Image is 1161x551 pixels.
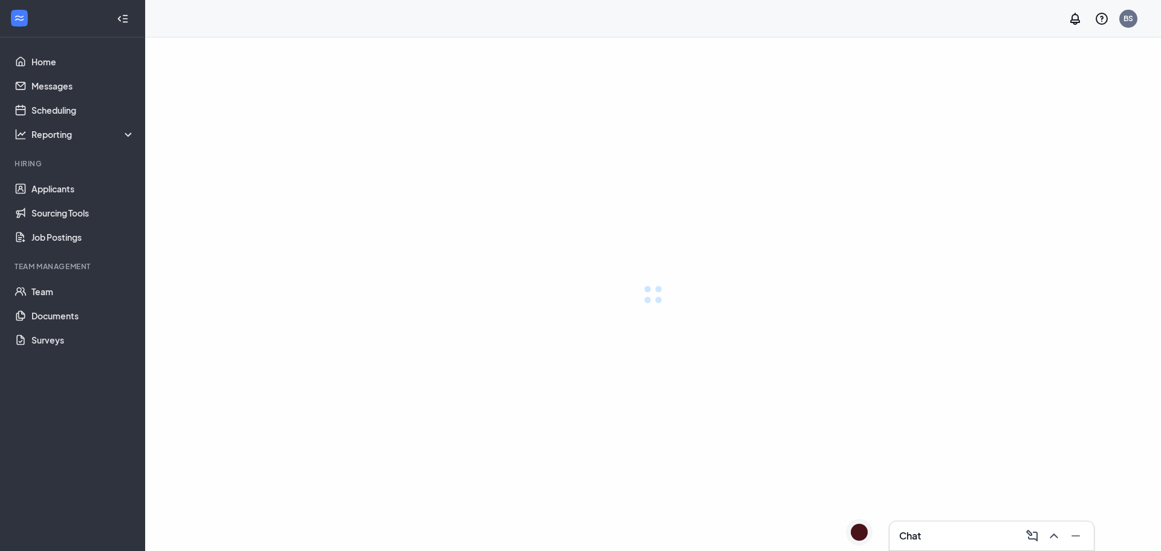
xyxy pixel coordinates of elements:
svg: Collapse [117,13,129,25]
a: Applicants [31,177,135,201]
button: ChevronUp [1043,526,1062,546]
a: Team [31,279,135,304]
svg: ComposeMessage [1025,529,1039,543]
div: Reporting [31,128,135,140]
a: Home [31,50,135,74]
a: Surveys [31,328,135,352]
button: ComposeMessage [1021,526,1041,546]
div: BS [1124,13,1133,24]
a: Sourcing Tools [31,201,135,225]
a: Messages [31,74,135,98]
div: Hiring [15,158,132,169]
svg: QuestionInfo [1094,11,1109,26]
a: Documents [31,304,135,328]
svg: ChevronUp [1047,529,1061,543]
div: Team Management [15,261,132,272]
svg: Notifications [1068,11,1082,26]
button: Minimize [1065,526,1084,546]
svg: WorkstreamLogo [13,12,25,24]
a: Job Postings [31,225,135,249]
svg: Analysis [15,128,27,140]
h3: Chat [899,529,921,543]
a: Scheduling [31,98,135,122]
svg: Minimize [1068,529,1083,543]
